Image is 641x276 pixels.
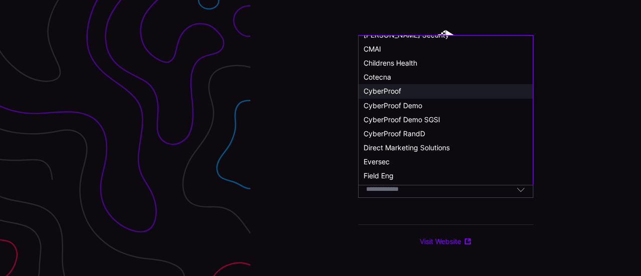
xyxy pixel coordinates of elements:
[364,143,450,152] span: Direct Marketing Solutions
[516,185,525,194] button: Toggle options menu
[364,129,425,138] span: CyberProof RandD
[364,31,449,39] span: [PERSON_NAME] Security
[364,171,394,180] span: Field Eng
[364,45,381,53] span: CMAI
[364,59,417,67] span: Childrens Health
[364,115,440,124] span: CyberProof Demo SGSI
[364,73,391,81] span: Cotecna
[364,157,390,166] span: Eversec
[364,87,401,95] span: CyberProof
[420,237,472,246] a: Visit Website
[364,101,422,110] span: CyberProof Demo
